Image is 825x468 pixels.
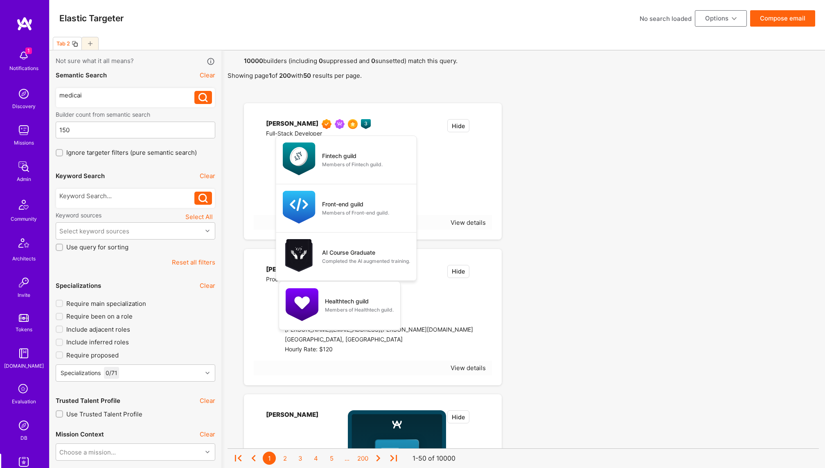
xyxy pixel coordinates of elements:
[279,72,291,79] strong: 200
[14,138,34,147] div: Missions
[198,93,208,102] i: icon Search
[228,71,819,80] p: Showing page of with results per page.
[335,119,345,129] img: Been on Mission
[16,382,32,397] i: icon SelectionTeam
[283,191,316,224] img: Front-end guild
[12,397,36,406] div: Evaluation
[322,257,410,265] div: Completed the AI augmented training.
[695,10,747,27] button: Options
[325,452,338,465] div: 5
[56,281,101,290] div: Specializations
[322,160,383,169] div: Members of Fintech guild.
[451,364,486,372] div: View details
[303,72,311,79] strong: 50
[732,16,737,21] i: icon ArrowDownBlack
[59,13,124,23] h3: Elastic Targeter
[56,71,107,79] div: Semantic Search
[205,229,210,233] i: icon Chevron
[16,325,32,334] div: Tokens
[56,211,101,219] label: Keyword sources
[66,410,142,418] span: Use Trusted Talent Profile
[18,291,30,299] div: Invite
[4,362,44,370] div: [DOMAIN_NAME]
[451,218,486,227] div: View details
[348,119,358,129] img: SelectionTeam
[198,194,208,203] i: icon Search
[11,215,37,223] div: Community
[319,57,323,65] strong: 0
[322,200,363,208] div: Front-end guild
[200,281,215,290] button: Clear
[286,288,318,321] img: Healthtech guild
[480,119,486,125] i: icon EmptyStar
[266,129,371,139] div: Full-Stack Developer
[88,41,92,46] i: icon Plus
[16,345,32,362] img: guide book
[25,47,32,54] span: 1
[66,325,130,334] span: Include adjacent roles
[200,71,215,79] button: Clear
[12,102,36,111] div: Discovery
[66,148,197,157] span: Ignore targeter filters (pure semantic search)
[59,91,195,99] div: medicai
[72,41,78,47] i: icon Copy
[412,454,455,463] div: 1-50 of 10000
[283,142,316,175] img: Fintech guild
[447,410,469,423] button: Hide
[16,122,32,138] img: teamwork
[19,314,29,322] img: tokens
[325,305,394,314] div: Members of Healthtech guild.
[56,57,134,66] span: Not sure what it all means?
[325,297,369,305] div: Healthtech guild
[172,258,215,267] button: Reset all filters
[206,57,216,66] i: icon Info
[356,452,369,465] div: 200
[200,396,215,405] button: Clear
[285,335,473,345] div: [GEOGRAPHIC_DATA], [GEOGRAPHIC_DATA]
[56,396,120,405] div: Trusted Talent Profile
[750,10,815,27] button: Compose email
[285,345,473,355] div: Hourly Rate: $120
[263,452,276,465] div: 1
[322,208,389,217] div: Members of Front-end guild.
[16,86,32,102] img: discovery
[20,434,27,442] div: DB
[447,119,469,132] button: Hide
[294,452,307,465] div: 3
[340,452,354,465] div: ...
[14,235,34,254] img: Architects
[16,417,32,434] img: Admin Search
[14,195,34,215] img: Community
[183,211,215,222] button: Select All
[200,430,215,439] button: Clear
[16,274,32,291] img: Invite
[322,119,331,129] img: Exceptional A.Teamer
[66,312,133,321] span: Require been on a role
[322,248,375,257] div: AI Course Graduate
[266,286,272,292] i: icon linkedIn
[266,275,358,285] div: Product Manager
[59,227,129,235] div: Select keyword sources
[66,338,129,346] span: Include inferred roles
[309,452,322,465] div: 4
[56,41,70,47] div: Tab 2
[283,239,316,272] img: AI Course Graduate
[104,367,119,379] div: 0 / 71
[16,47,32,64] img: bell
[244,57,263,65] strong: 10000
[56,111,215,118] label: Builder count from semantic search
[640,14,692,23] div: No search loaded
[66,243,128,251] span: Use query for sorting
[447,265,469,278] button: Hide
[266,265,318,275] div: [PERSON_NAME]
[480,265,486,271] i: icon EmptyStar
[9,64,38,72] div: Notifications
[56,430,104,439] div: Mission Context
[17,175,31,183] div: Admin
[59,448,116,456] div: Choose a mission...
[322,151,356,160] div: Fintech guild
[266,140,272,147] i: icon linkedIn
[12,254,36,263] div: Architects
[61,369,101,377] div: Specializations
[66,351,119,359] span: Require proposed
